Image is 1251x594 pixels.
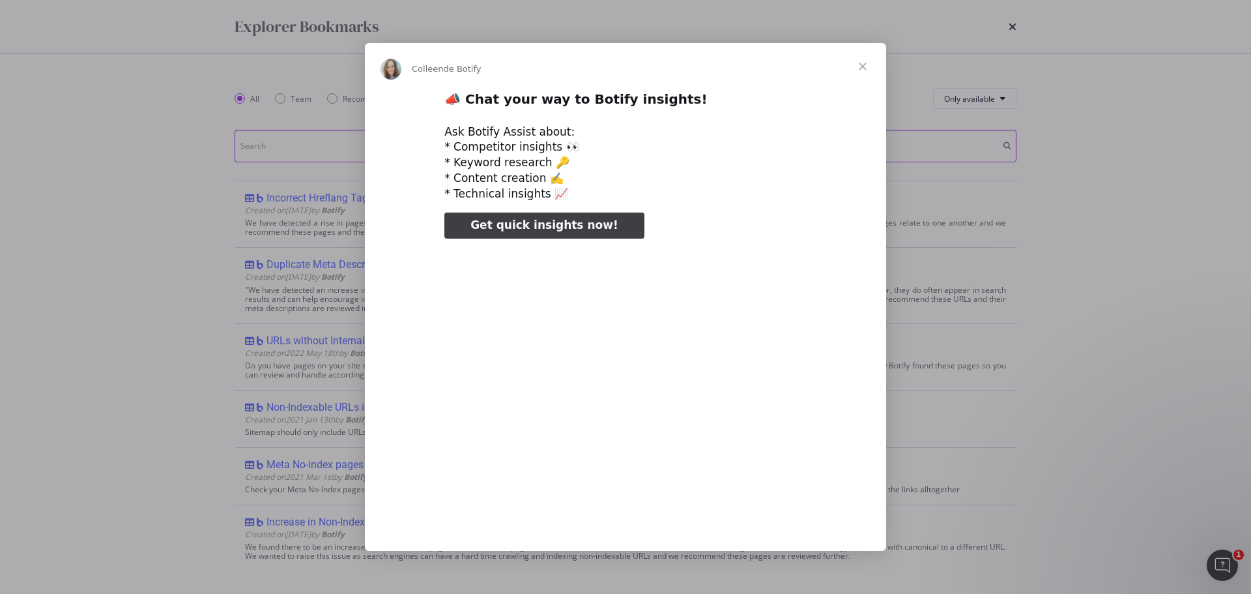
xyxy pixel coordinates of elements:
[412,64,444,74] span: Colleen
[444,213,644,239] a: Get quick insights now!
[470,218,618,231] span: Get quick insights now!
[839,43,886,90] span: Fermer
[444,64,482,74] span: de Botify
[381,59,401,80] img: Profile image for Colleen
[444,125,807,202] div: Ask Botify Assist about: * Competitor insights 👀 * Keyword research 🔑 * Content creation ✍️ * Tec...
[354,250,897,522] video: Regarder la vidéo
[444,91,807,115] h2: 📣 Chat your way to Botify insights!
